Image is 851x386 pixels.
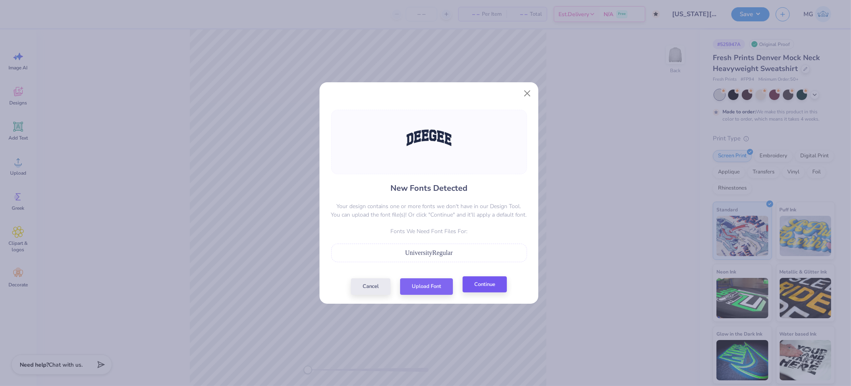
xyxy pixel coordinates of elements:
[520,86,535,101] button: Close
[400,278,453,295] button: Upload Font
[405,249,452,256] span: UniversityRegular
[463,276,507,293] button: Continue
[331,227,527,236] p: Fonts We Need Font Files For:
[351,278,390,295] button: Cancel
[390,182,467,194] h4: New Fonts Detected
[331,202,527,219] p: Your design contains one or more fonts we don't have in our Design Tool. You can upload the font ...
